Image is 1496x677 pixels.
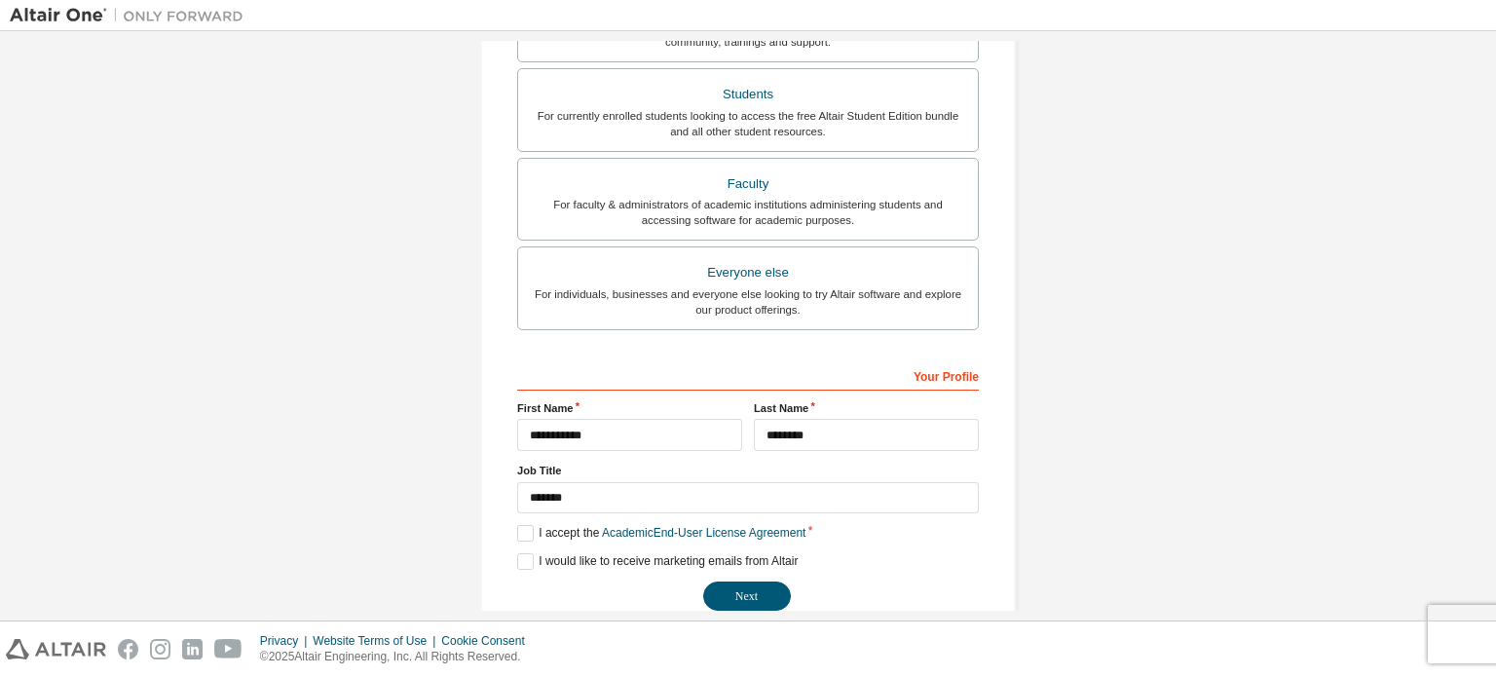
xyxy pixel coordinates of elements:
p: © 2025 Altair Engineering, Inc. All Rights Reserved. [260,649,537,665]
div: For faculty & administrators of academic institutions administering students and accessing softwa... [530,197,966,228]
a: Academic End-User License Agreement [602,526,805,540]
img: instagram.svg [150,639,170,659]
label: I would like to receive marketing emails from Altair [517,553,798,570]
button: Next [703,582,791,611]
label: Job Title [517,463,979,478]
img: Altair One [10,6,253,25]
div: For individuals, businesses and everyone else looking to try Altair software and explore our prod... [530,286,966,318]
img: linkedin.svg [182,639,203,659]
label: Last Name [754,400,979,416]
div: Everyone else [530,259,966,286]
div: For currently enrolled students looking to access the free Altair Student Edition bundle and all ... [530,108,966,139]
img: facebook.svg [118,639,138,659]
div: Your Profile [517,359,979,391]
label: I accept the [517,525,805,542]
div: Faculty [530,170,966,198]
img: youtube.svg [214,639,243,659]
div: Students [530,81,966,108]
div: Privacy [260,633,313,649]
label: First Name [517,400,742,416]
div: Website Terms of Use [313,633,441,649]
img: altair_logo.svg [6,639,106,659]
div: Cookie Consent [441,633,536,649]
